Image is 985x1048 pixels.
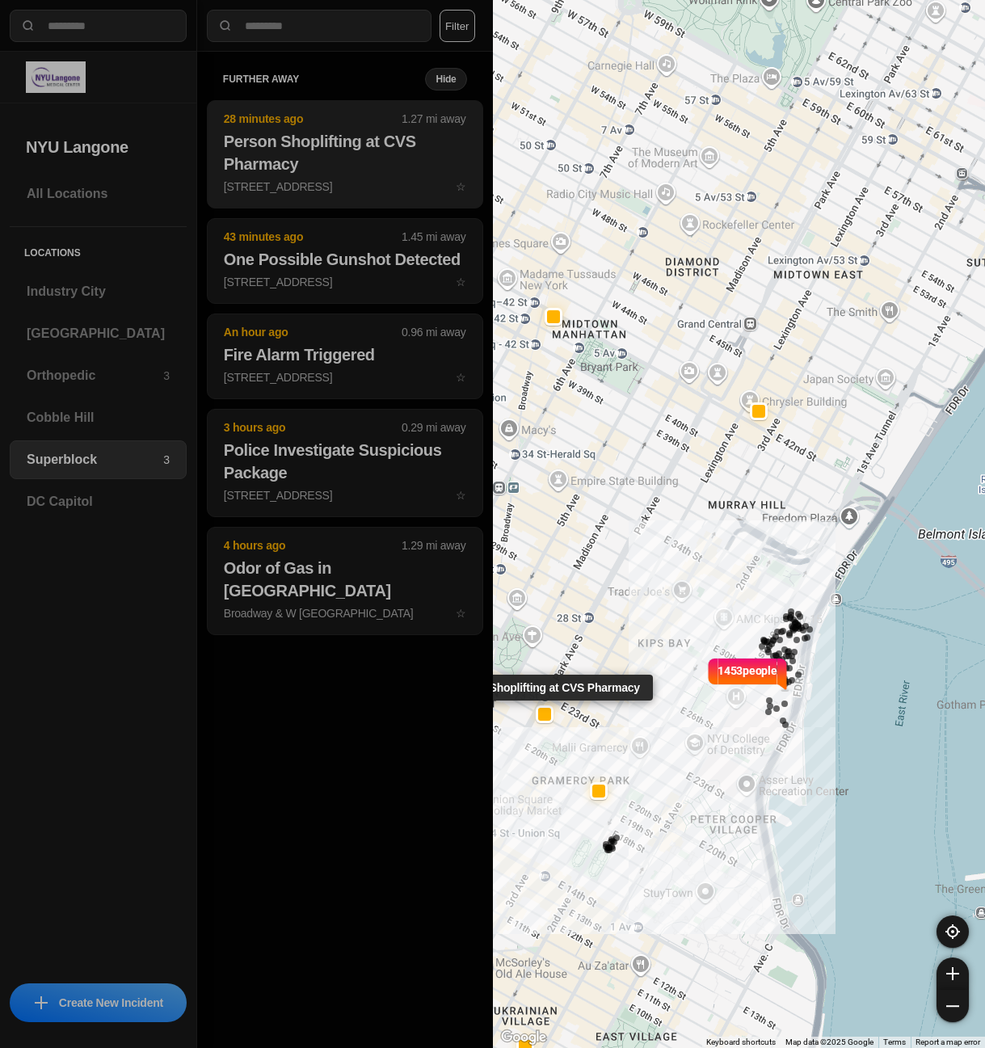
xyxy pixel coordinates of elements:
p: Create New Incident [59,995,163,1011]
a: DC Capitol [10,482,187,521]
h3: Industry City [27,282,170,301]
button: zoom-out [937,990,969,1022]
p: [STREET_ADDRESS] [224,369,466,385]
img: Google [497,1027,550,1048]
h2: Odor of Gas in [GEOGRAPHIC_DATA] [224,557,466,602]
h3: Cobble Hill [27,408,170,427]
h3: [GEOGRAPHIC_DATA] [27,324,170,343]
a: Industry City [10,272,187,311]
img: recenter [945,924,960,939]
h2: One Possible Gunshot Detected [224,248,466,271]
a: An hour ago0.96 mi awayFire Alarm Triggered[STREET_ADDRESS]star [207,370,483,384]
span: star [456,607,466,620]
button: Filter [440,10,475,42]
div: Person Shoplifting at CVS Pharmacy [436,675,653,701]
span: Map data ©2025 Google [785,1037,873,1046]
p: 0.96 mi away [402,324,465,340]
a: Orthopedic3 [10,356,187,395]
p: 1453 people [718,663,777,698]
a: 3 hours ago0.29 mi awayPolice Investigate Suspicious Package[STREET_ADDRESS]star [207,488,483,502]
button: 3 hours ago0.29 mi awayPolice Investigate Suspicious Package[STREET_ADDRESS]star [207,409,483,517]
a: All Locations [10,175,187,213]
button: Person Shoplifting at CVS Pharmacy [536,705,554,723]
p: 3 hours ago [224,419,402,436]
button: zoom-in [937,958,969,990]
img: icon [35,996,48,1009]
span: star [456,371,466,384]
p: 1.27 mi away [402,111,465,127]
img: search [20,18,36,34]
p: 1.45 mi away [402,229,465,245]
p: 43 minutes ago [224,229,402,245]
p: [STREET_ADDRESS] [224,487,466,503]
a: Open this area in Google Maps (opens a new window) [497,1027,550,1048]
button: Hide [425,68,466,90]
img: search [217,18,234,34]
button: An hour ago0.96 mi awayFire Alarm Triggered[STREET_ADDRESS]star [207,314,483,399]
button: 43 minutes ago1.45 mi awayOne Possible Gunshot Detected[STREET_ADDRESS]star [207,218,483,304]
button: iconCreate New Incident [10,983,187,1022]
button: Keyboard shortcuts [706,1037,776,1048]
h3: Orthopedic [27,366,163,385]
p: 3 [163,368,170,384]
h2: Person Shoplifting at CVS Pharmacy [224,130,466,175]
a: Cobble Hill [10,398,187,437]
img: notch [777,656,789,692]
a: [GEOGRAPHIC_DATA] [10,314,187,353]
span: star [456,180,466,193]
p: 0.29 mi away [402,419,465,436]
h2: Fire Alarm Triggered [224,343,466,366]
span: star [456,489,466,502]
p: 3 [163,452,170,468]
p: Broadway & W [GEOGRAPHIC_DATA] [224,605,466,621]
h2: Police Investigate Suspicious Package [224,439,466,484]
h5: Locations [10,227,187,272]
h2: NYU Langone [26,136,170,158]
a: Terms (opens in new tab) [883,1037,906,1046]
img: zoom-in [946,967,959,980]
small: Hide [436,73,456,86]
img: logo [26,61,86,93]
a: Report a map error [916,1037,980,1046]
p: 1.29 mi away [402,537,465,553]
button: 28 minutes ago1.27 mi awayPerson Shoplifting at CVS Pharmacy[STREET_ADDRESS]star [207,100,483,208]
a: Superblock3 [10,440,187,479]
p: 28 minutes ago [224,111,402,127]
p: [STREET_ADDRESS] [224,274,466,290]
button: recenter [937,915,969,948]
button: 4 hours ago1.29 mi awayOdor of Gas in [GEOGRAPHIC_DATA]Broadway & W [GEOGRAPHIC_DATA]star [207,527,483,635]
img: zoom-out [946,1000,959,1012]
p: An hour ago [224,324,402,340]
a: 28 minutes ago1.27 mi awayPerson Shoplifting at CVS Pharmacy[STREET_ADDRESS]star [207,179,483,193]
h3: DC Capitol [27,492,170,511]
a: 4 hours ago1.29 mi awayOdor of Gas in [GEOGRAPHIC_DATA]Broadway & W [GEOGRAPHIC_DATA]star [207,606,483,620]
h3: All Locations [27,184,170,204]
h5: further away [223,73,426,86]
p: [STREET_ADDRESS] [224,179,466,195]
p: 4 hours ago [224,537,402,553]
img: notch [705,656,718,692]
h3: Superblock [27,450,163,469]
a: 43 minutes ago1.45 mi awayOne Possible Gunshot Detected[STREET_ADDRESS]star [207,275,483,288]
span: star [456,276,466,288]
